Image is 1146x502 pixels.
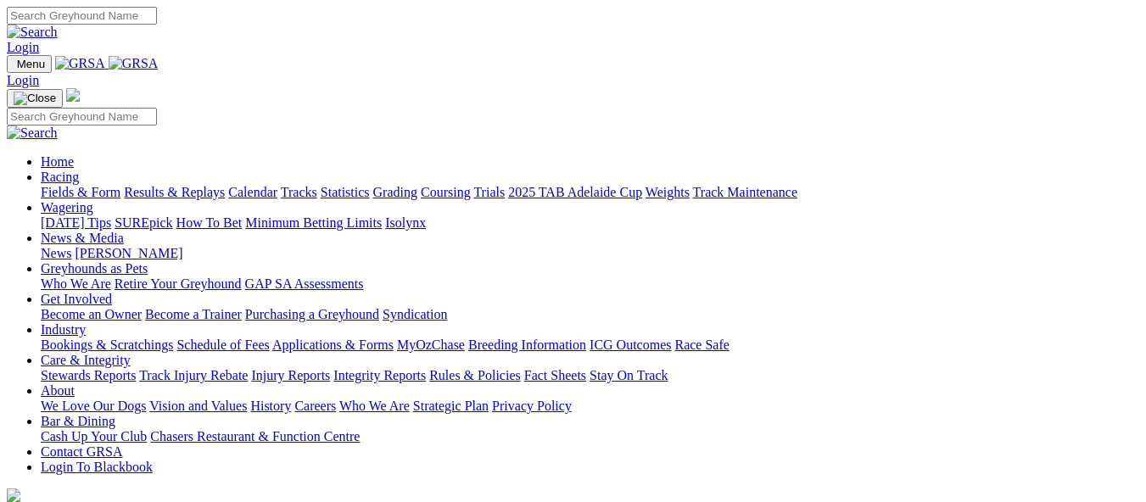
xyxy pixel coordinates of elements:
[251,368,330,382] a: Injury Reports
[508,185,642,199] a: 2025 TAB Adelaide Cup
[7,89,63,108] button: Toggle navigation
[41,292,112,306] a: Get Involved
[245,307,379,321] a: Purchasing a Greyhound
[41,444,122,459] a: Contact GRSA
[7,7,157,25] input: Search
[429,368,521,382] a: Rules & Policies
[7,488,20,502] img: logo-grsa-white.png
[41,215,111,230] a: [DATE] Tips
[385,215,426,230] a: Isolynx
[145,307,242,321] a: Become a Trainer
[41,460,153,474] a: Login To Blackbook
[115,276,242,291] a: Retire Your Greyhound
[473,185,505,199] a: Trials
[524,368,586,382] a: Fact Sheets
[590,368,668,382] a: Stay On Track
[294,399,336,413] a: Careers
[41,154,74,169] a: Home
[41,337,173,352] a: Bookings & Scratchings
[139,368,248,382] a: Track Injury Rebate
[41,261,148,276] a: Greyhounds as Pets
[7,126,58,141] img: Search
[228,185,277,199] a: Calendar
[339,399,410,413] a: Who We Are
[115,215,172,230] a: SUREpick
[281,185,317,199] a: Tracks
[41,353,131,367] a: Care & Integrity
[492,399,572,413] a: Privacy Policy
[693,185,797,199] a: Track Maintenance
[41,368,136,382] a: Stewards Reports
[41,399,1139,414] div: About
[41,322,86,337] a: Industry
[590,337,671,352] a: ICG Outcomes
[109,56,159,71] img: GRSA
[383,307,447,321] a: Syndication
[272,337,394,352] a: Applications & Forms
[397,337,465,352] a: MyOzChase
[41,246,71,260] a: News
[41,231,124,245] a: News & Media
[41,414,115,428] a: Bar & Dining
[149,399,247,413] a: Vision and Values
[150,429,360,443] a: Chasers Restaurant & Function Centre
[41,200,93,215] a: Wagering
[41,368,1139,383] div: Care & Integrity
[245,276,364,291] a: GAP SA Assessments
[41,276,111,291] a: Who We Are
[41,429,147,443] a: Cash Up Your Club
[66,88,80,102] img: logo-grsa-white.png
[41,337,1139,353] div: Industry
[245,215,382,230] a: Minimum Betting Limits
[41,185,1139,200] div: Racing
[373,185,417,199] a: Grading
[7,40,39,54] a: Login
[41,185,120,199] a: Fields & Form
[41,429,1139,444] div: Bar & Dining
[413,399,489,413] a: Strategic Plan
[333,368,426,382] a: Integrity Reports
[176,215,243,230] a: How To Bet
[176,337,269,352] a: Schedule of Fees
[41,383,75,398] a: About
[7,108,157,126] input: Search
[7,25,58,40] img: Search
[7,55,52,73] button: Toggle navigation
[55,56,105,71] img: GRSA
[321,185,370,199] a: Statistics
[41,276,1139,292] div: Greyhounds as Pets
[41,307,142,321] a: Become an Owner
[75,246,182,260] a: [PERSON_NAME]
[124,185,225,199] a: Results & Replays
[674,337,729,352] a: Race Safe
[41,307,1139,322] div: Get Involved
[17,58,45,70] span: Menu
[7,73,39,87] a: Login
[41,215,1139,231] div: Wagering
[41,246,1139,261] div: News & Media
[250,399,291,413] a: History
[41,399,146,413] a: We Love Our Dogs
[41,170,79,184] a: Racing
[14,92,56,105] img: Close
[646,185,690,199] a: Weights
[468,337,586,352] a: Breeding Information
[421,185,471,199] a: Coursing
